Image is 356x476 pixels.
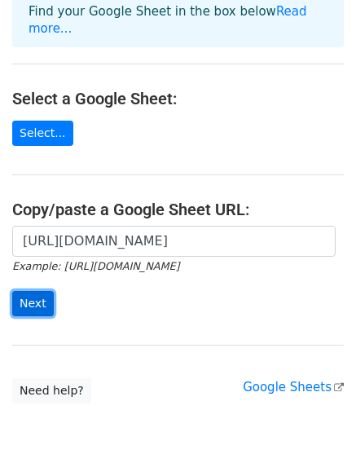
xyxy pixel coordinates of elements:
[12,200,344,219] h4: Copy/paste a Google Sheet URL:
[243,380,344,394] a: Google Sheets
[29,3,327,37] p: Find your Google Sheet in the box below
[12,260,179,272] small: Example: [URL][DOMAIN_NAME]
[12,291,54,316] input: Next
[12,121,73,146] a: Select...
[29,4,307,36] a: Read more...
[12,89,344,108] h4: Select a Google Sheet:
[12,226,336,257] input: Paste your Google Sheet URL here
[275,398,356,476] iframe: Chat Widget
[12,378,91,403] a: Need help?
